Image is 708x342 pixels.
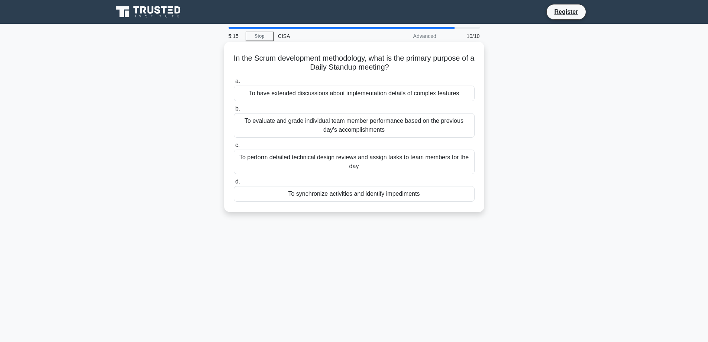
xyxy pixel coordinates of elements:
[235,178,240,185] span: d.
[233,54,475,72] h5: In the Scrum development methodology, what is the primary purpose of a Daily Standup meeting?
[441,29,484,44] div: 10/10
[224,29,246,44] div: 5:15
[376,29,441,44] div: Advanced
[246,32,274,41] a: Stop
[274,29,376,44] div: CISA
[235,142,240,148] span: c.
[550,7,582,16] a: Register
[234,113,475,138] div: To evaluate and grade individual team member performance based on the previous day's accomplishments
[234,150,475,174] div: To perform detailed technical design reviews and assign tasks to team members for the day
[234,186,475,202] div: To synchronize activities and identify impediments
[234,86,475,101] div: To have extended discussions about implementation details of complex features
[235,78,240,84] span: a.
[235,105,240,112] span: b.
